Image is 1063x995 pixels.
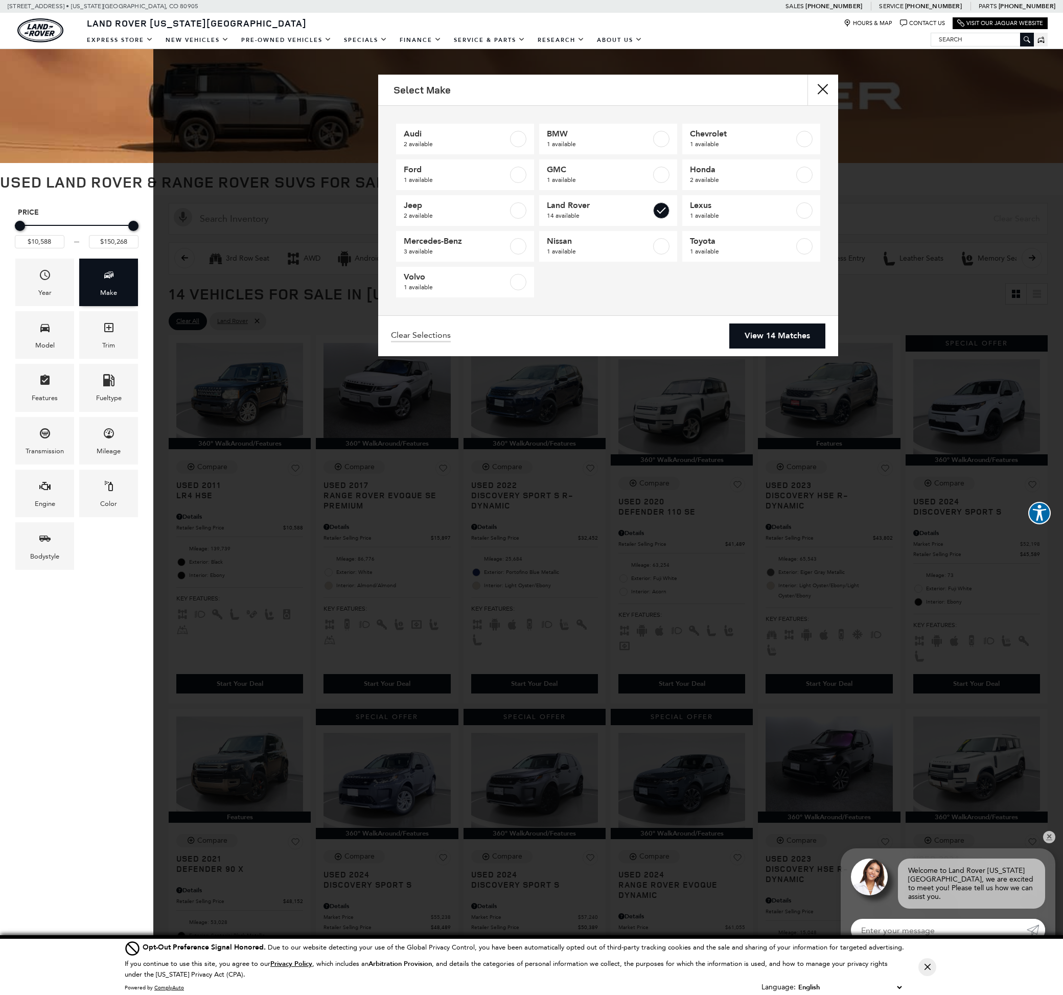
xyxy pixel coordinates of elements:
[159,31,235,49] a: New Vehicles
[547,236,651,246] span: Nissan
[15,364,74,411] div: FeaturesFeatures
[690,236,794,246] span: Toyota
[39,319,51,340] span: Model
[15,217,138,248] div: Price
[81,31,159,49] a: EXPRESS STORE
[103,425,115,446] span: Mileage
[125,985,184,991] div: Powered by
[547,139,651,149] span: 1 available
[729,323,825,349] a: View 14 Matches
[39,477,51,498] span: Engine
[898,859,1045,909] div: Welcome to Land Rover [US_STATE][GEOGRAPHIC_DATA], we are excited to meet you! Please tell us how...
[96,392,122,404] div: Fueltype
[900,19,945,27] a: Contact Us
[270,959,312,968] u: Privacy Policy
[394,84,451,96] h2: Select Make
[79,417,138,465] div: MileageMileage
[100,498,117,510] div: Color
[396,231,534,262] a: Mercedes-Benz3 available
[396,159,534,190] a: Ford1 available
[15,235,64,248] input: Minimum
[404,175,508,185] span: 1 available
[547,246,651,257] span: 1 available
[539,195,677,226] a: Land Rover14 available
[805,2,862,10] a: [PHONE_NUMBER]
[404,139,508,149] span: 2 available
[796,982,904,993] select: Language Select
[338,31,394,49] a: Specials
[15,259,74,306] div: YearYear
[89,235,138,248] input: Maximum
[26,446,64,457] div: Transmission
[8,3,198,10] a: [STREET_ADDRESS] • [US_STATE][GEOGRAPHIC_DATA], CO 80905
[396,267,534,297] a: Volvo1 available
[404,272,508,282] span: Volvo
[368,959,432,968] strong: Arbitration Provision
[547,200,651,211] span: Land Rover
[125,960,888,978] p: If you continue to use this site, you agree to our , which includes an , and details the categori...
[143,942,904,953] div: Due to our website detecting your use of the Global Privacy Control, you have been automatically ...
[103,266,115,287] span: Make
[547,211,651,221] span: 14 available
[15,522,74,570] div: BodystyleBodystyle
[539,159,677,190] a: GMC1 available
[18,208,135,217] h5: Price
[17,18,63,42] img: Land Rover
[404,129,508,139] span: Audi
[404,282,508,292] span: 1 available
[102,340,115,351] div: Trim
[15,470,74,517] div: EngineEngine
[547,129,651,139] span: BMW
[539,124,677,154] a: BMW1 available
[396,195,534,226] a: Jeep2 available
[39,425,51,446] span: Transmission
[103,372,115,392] span: Fueltype
[448,31,531,49] a: Service & Parts
[15,311,74,359] div: ModelModel
[35,340,55,351] div: Model
[79,364,138,411] div: FueltypeFueltype
[32,392,58,404] div: Features
[1027,919,1045,941] a: Submit
[682,231,820,262] a: Toyota1 available
[394,31,448,49] a: Finance
[1028,502,1051,526] aside: Accessibility Help Desk
[539,231,677,262] a: Nissan1 available
[547,175,651,185] span: 1 available
[690,246,794,257] span: 1 available
[103,319,115,340] span: Trim
[39,530,51,551] span: Bodystyle
[851,919,1027,941] input: Enter your message
[81,17,313,29] a: Land Rover [US_STATE][GEOGRAPHIC_DATA]
[396,124,534,154] a: Audi2 available
[35,498,55,510] div: Engine
[154,984,184,991] a: ComplyAuto
[81,31,649,49] nav: Main Navigation
[404,211,508,221] span: 2 available
[128,221,138,231] div: Maximum Price
[690,211,794,221] span: 1 available
[547,165,651,175] span: GMC
[682,195,820,226] a: Lexus1 available
[931,33,1033,45] input: Search
[690,200,794,211] span: Lexus
[682,159,820,190] a: Honda2 available
[999,2,1055,10] a: [PHONE_NUMBER]
[103,477,115,498] span: Color
[905,2,962,10] a: [PHONE_NUMBER]
[391,330,451,342] a: Clear Selections
[100,287,117,298] div: Make
[979,3,997,10] span: Parts
[79,259,138,306] div: MakeMake
[690,175,794,185] span: 2 available
[531,31,591,49] a: Research
[690,139,794,149] span: 1 available
[79,311,138,359] div: TrimTrim
[87,17,307,29] span: Land Rover [US_STATE][GEOGRAPHIC_DATA]
[918,958,936,976] button: Close Button
[690,165,794,175] span: Honda
[30,551,59,562] div: Bodystyle
[17,18,63,42] a: land-rover
[39,266,51,287] span: Year
[957,19,1043,27] a: Visit Our Jaguar Website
